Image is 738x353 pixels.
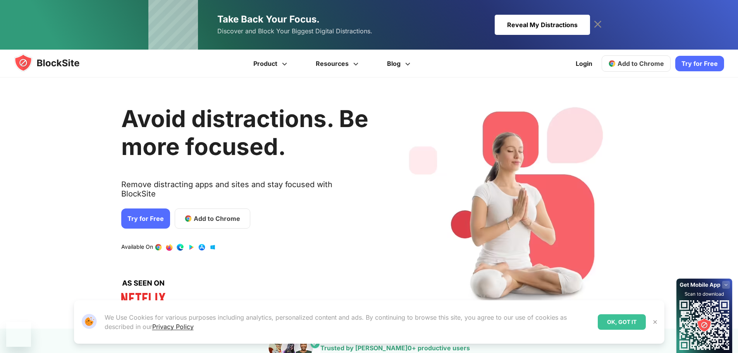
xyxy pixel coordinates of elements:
[571,54,597,73] a: Login
[374,50,426,77] a: Blog
[495,15,590,35] div: Reveal My Distractions
[14,53,95,72] img: blocksite-icon.5d769676.svg
[121,105,368,160] h1: Avoid distractions. Be more focused.
[105,313,592,331] p: We Use Cookies for various purposes including analytics, personalized content and ads. By continu...
[194,214,240,223] span: Add to Chrome
[121,208,170,229] a: Try for Free
[121,243,153,251] text: Available On
[652,319,658,325] img: Close
[618,60,664,67] span: Add to Chrome
[175,208,250,229] a: Add to Chrome
[602,55,671,72] a: Add to Chrome
[6,322,31,347] iframe: Button to launch messaging window
[121,180,368,205] text: Remove distracting apps and sites and stay focused with BlockSite
[217,26,372,37] span: Discover and Block Your Biggest Digital Distractions.
[608,60,616,67] img: chrome-icon.svg
[152,323,194,331] a: Privacy Policy
[598,314,646,330] div: OK, GOT IT
[217,14,320,25] span: Take Back Your Focus.
[240,50,303,77] a: Product
[303,50,374,77] a: Resources
[675,56,724,71] a: Try for Free
[650,317,660,327] button: Close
